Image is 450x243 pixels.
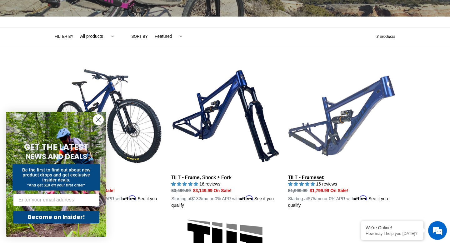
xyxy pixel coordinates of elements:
label: Sort by [132,34,148,39]
button: Close dialog [93,114,104,125]
span: NEWS AND DEALS [26,151,87,161]
label: Filter by [55,34,73,39]
button: Become an Insider! [13,211,99,223]
p: How may I help you today? [366,231,419,236]
input: Enter your email address [13,194,99,206]
div: We're Online! [366,225,419,230]
span: *And get $10 off your first order* [27,183,85,187]
span: GET THE LATEST [24,141,88,153]
span: 3 products [376,34,395,39]
span: Be the first to find out about new product drops and get exclusive insider deals. [22,167,91,182]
